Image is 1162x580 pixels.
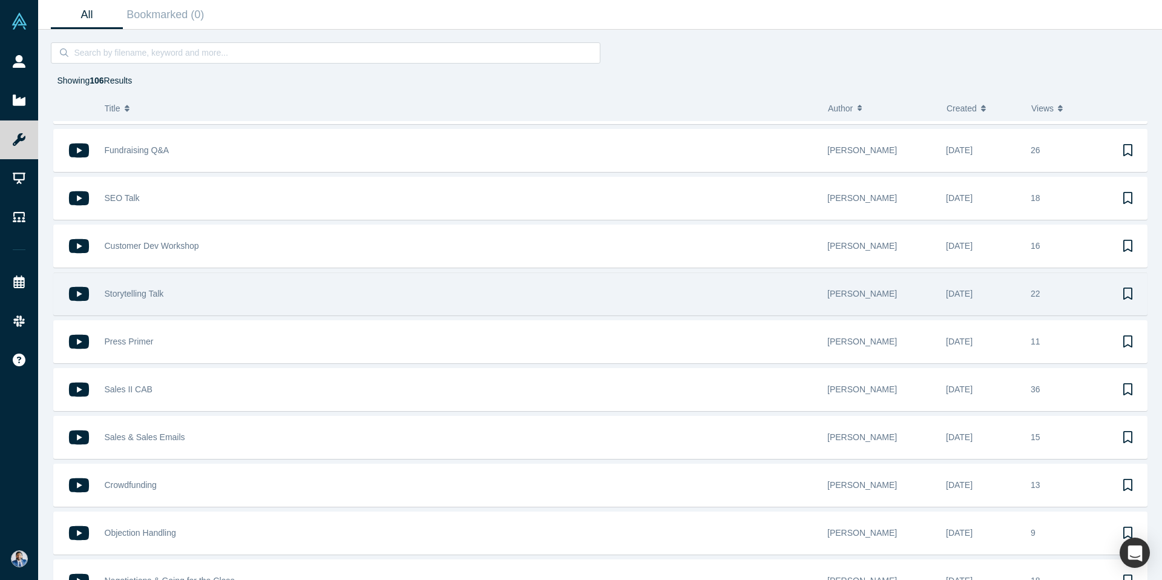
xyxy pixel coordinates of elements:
[828,96,853,121] span: Author
[11,13,28,30] img: Alchemist Vault Logo
[1031,96,1054,121] span: Views
[1109,417,1147,458] button: Bookmark
[1109,464,1147,506] button: Bookmark
[1031,528,1036,538] span: 9
[123,1,208,29] a: Bookmarked (0)
[105,96,120,121] span: Title
[946,384,973,394] span: [DATE]
[11,550,28,567] img: Idicula Mathew's Account
[105,193,140,203] span: SEO Talk
[946,432,973,442] span: [DATE]
[1031,96,1103,121] button: Views
[1031,241,1040,251] span: 16
[1031,337,1040,346] span: 11
[827,145,897,155] span: [PERSON_NAME]
[1109,130,1147,171] button: Bookmark
[827,241,897,251] span: [PERSON_NAME]
[947,96,977,121] span: Created
[827,289,897,298] span: [PERSON_NAME]
[946,289,973,298] span: [DATE]
[827,193,897,203] span: [PERSON_NAME]
[827,432,897,442] span: [PERSON_NAME]
[105,337,154,346] span: Press Primer
[105,384,153,394] span: Sales II CAB
[1109,225,1147,267] button: Bookmark
[827,528,897,538] span: [PERSON_NAME]
[51,1,123,29] a: All
[90,76,132,85] span: Results
[827,384,897,394] span: [PERSON_NAME]
[1109,177,1147,219] button: Bookmark
[1109,512,1147,554] button: Bookmark
[1031,384,1040,394] span: 36
[105,432,185,442] span: Sales & Sales Emails
[105,289,164,298] span: Storytelling Talk
[90,76,103,85] strong: 106
[1031,432,1040,442] span: 15
[946,337,973,346] span: [DATE]
[946,193,973,203] span: [DATE]
[105,241,199,251] span: Customer Dev Workshop
[1109,321,1147,363] button: Bookmark
[947,96,1019,121] button: Created
[57,74,133,87] div: Showing
[1109,369,1147,410] button: Bookmark
[105,528,176,538] span: Objection Handling
[1031,289,1040,298] span: 22
[827,337,897,346] span: [PERSON_NAME]
[1031,145,1040,155] span: 26
[946,528,973,538] span: [DATE]
[73,45,586,61] input: Search by filename, keyword and more...
[1031,193,1040,203] span: 18
[105,96,816,121] button: Title
[1031,480,1040,490] span: 13
[946,241,973,251] span: [DATE]
[1109,273,1147,315] button: Bookmark
[105,480,157,490] span: Crowdfunding
[105,145,169,155] span: Fundraising Q&A
[828,96,934,121] button: Author
[946,145,973,155] span: [DATE]
[827,480,897,490] span: [PERSON_NAME]
[946,480,973,490] span: [DATE]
